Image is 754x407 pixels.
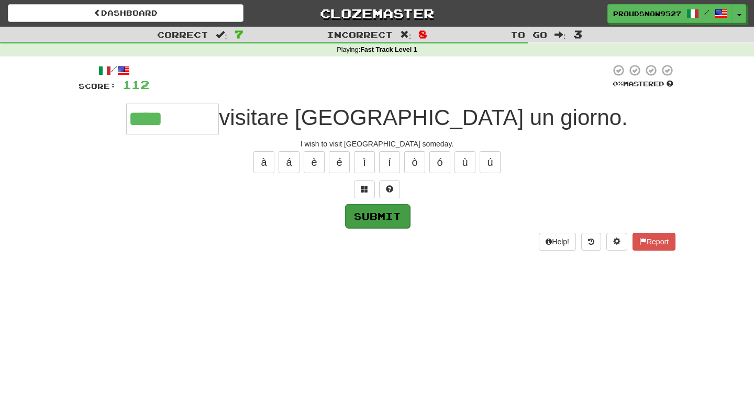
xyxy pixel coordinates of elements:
[329,151,350,173] button: é
[400,30,412,39] span: :
[613,9,681,18] span: ProudSnow9527
[253,151,274,173] button: à
[379,151,400,173] button: í
[354,151,375,173] button: ì
[607,4,733,23] a: ProudSnow9527 /
[259,4,495,22] a: Clozemaster
[454,151,475,173] button: ù
[480,151,501,173] button: ú
[279,151,300,173] button: á
[704,8,709,16] span: /
[79,82,116,91] span: Score:
[304,151,325,173] button: è
[79,64,149,77] div: /
[511,29,547,40] span: To go
[216,30,227,39] span: :
[345,204,410,228] button: Submit
[418,28,427,40] span: 8
[379,180,400,198] button: Single letter hint - you only get 1 per sentence and score half the points! alt+h
[555,30,566,39] span: :
[611,80,675,89] div: Mastered
[79,139,675,149] div: I wish to visit [GEOGRAPHIC_DATA] someday.
[404,151,425,173] button: ò
[539,233,576,251] button: Help!
[573,28,582,40] span: 3
[613,80,623,88] span: 0 %
[235,28,243,40] span: 7
[123,78,149,91] span: 112
[327,29,393,40] span: Incorrect
[354,180,375,198] button: Switch sentence to multiple choice alt+p
[581,233,601,251] button: Round history (alt+y)
[8,4,243,22] a: Dashboard
[429,151,450,173] button: ó
[219,105,627,130] span: visitare [GEOGRAPHIC_DATA] un giorno.
[157,29,208,40] span: Correct
[360,46,417,53] strong: Fast Track Level 1
[633,233,675,251] button: Report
